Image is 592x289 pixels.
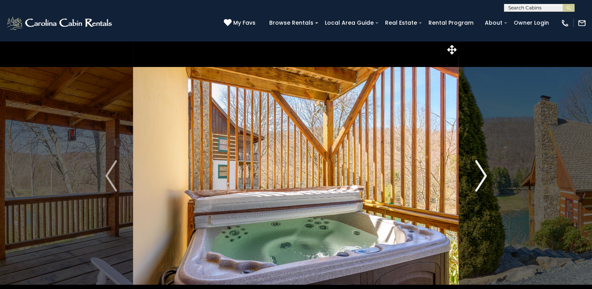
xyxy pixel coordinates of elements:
a: Local Area Guide [321,17,378,29]
a: My Favs [224,19,257,27]
img: mail-regular-white.png [578,19,586,27]
a: Owner Login [510,17,553,29]
a: Browse Rentals [265,17,317,29]
img: arrow [105,160,117,191]
a: Real Estate [381,17,421,29]
a: About [481,17,506,29]
img: White-1-2.png [6,15,114,31]
a: Rental Program [425,17,477,29]
span: My Favs [233,19,256,27]
img: phone-regular-white.png [561,19,569,27]
img: arrow [475,160,487,191]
